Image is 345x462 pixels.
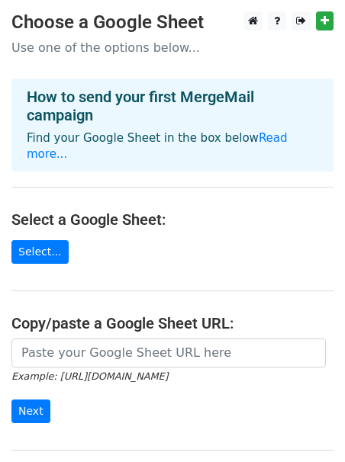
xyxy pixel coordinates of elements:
h3: Choose a Google Sheet [11,11,334,34]
p: Find your Google Sheet in the box below [27,130,318,162]
h4: Select a Google Sheet: [11,210,334,229]
a: Read more... [27,131,288,161]
p: Use one of the options below... [11,40,334,56]
input: Paste your Google Sheet URL here [11,338,326,367]
small: Example: [URL][DOMAIN_NAME] [11,371,168,382]
a: Select... [11,240,69,264]
h4: Copy/paste a Google Sheet URL: [11,314,334,332]
input: Next [11,399,50,423]
h4: How to send your first MergeMail campaign [27,88,318,124]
